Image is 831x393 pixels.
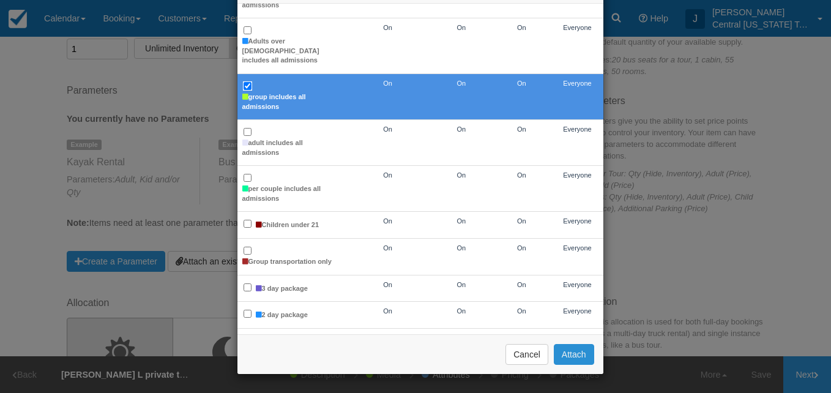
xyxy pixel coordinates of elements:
span: On [383,24,392,31]
span: On [517,24,526,31]
span: On [456,281,466,288]
td: Everyone [552,302,603,329]
span: On [383,217,392,225]
td: Everyone [552,18,603,74]
label: Children under 21 [256,220,319,230]
label: adult includes all admissions [242,138,340,157]
td: Everyone [552,239,603,275]
span: On [383,307,392,315]
span: On [517,244,526,252]
td: Everyone [552,120,603,166]
span: On [383,171,392,179]
td: Everyone [552,212,603,239]
span: On [456,217,466,225]
label: per couple includes all admissions [242,184,340,203]
span: On [517,80,526,87]
td: Everyone [552,166,603,212]
span: On [456,24,466,31]
button: Attach [554,344,594,365]
span: On [517,307,526,315]
span: On [383,244,392,252]
td: Everyone [552,275,603,302]
span: On [517,281,526,288]
label: Adults over [DEMOGRAPHIC_DATA] includes all admissions [242,37,340,65]
span: On [456,80,466,87]
span: On [383,281,392,288]
span: On [383,80,392,87]
label: 3 day package [256,284,308,294]
button: Cancel [505,344,548,365]
label: 2 day package [256,310,308,320]
span: On [517,171,526,179]
span: On [456,307,466,315]
span: On [517,217,526,225]
span: On [456,244,466,252]
td: Everyone [552,328,603,374]
label: Group transportation only [242,257,332,267]
span: On [456,125,466,133]
span: On [383,125,392,133]
span: On [456,171,466,179]
td: Everyone [552,74,603,120]
span: On [517,125,526,133]
label: group includes all admissions [242,92,340,111]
